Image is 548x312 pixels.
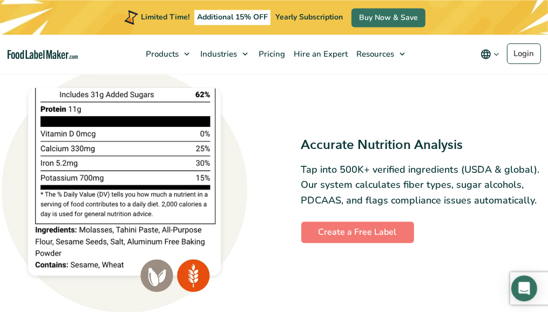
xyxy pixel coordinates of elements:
a: Buy Now & Save [351,8,425,27]
span: Industries [197,49,238,59]
span: Additional 15% OFF [194,10,270,25]
span: Pricing [255,49,286,59]
span: Hire an Expert [290,49,349,59]
a: Industries [195,35,253,73]
p: Tap into 500K+ verified ingredients (USDA & global). Our system calculates fiber types, sugar alc... [301,162,547,208]
a: Login [507,43,541,64]
span: Limited Time! [141,12,190,22]
span: Products [143,49,180,59]
h3: Accurate Nutrition Analysis [301,137,547,153]
a: Resources [351,35,410,73]
a: Hire an Expert [288,35,351,73]
div: Open Intercom Messenger [511,275,537,301]
span: Yearly Subscription [275,12,343,22]
span: Resources [353,49,395,59]
a: Create a Free Label [301,221,414,243]
a: Products [140,35,195,73]
a: Pricing [253,35,288,73]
